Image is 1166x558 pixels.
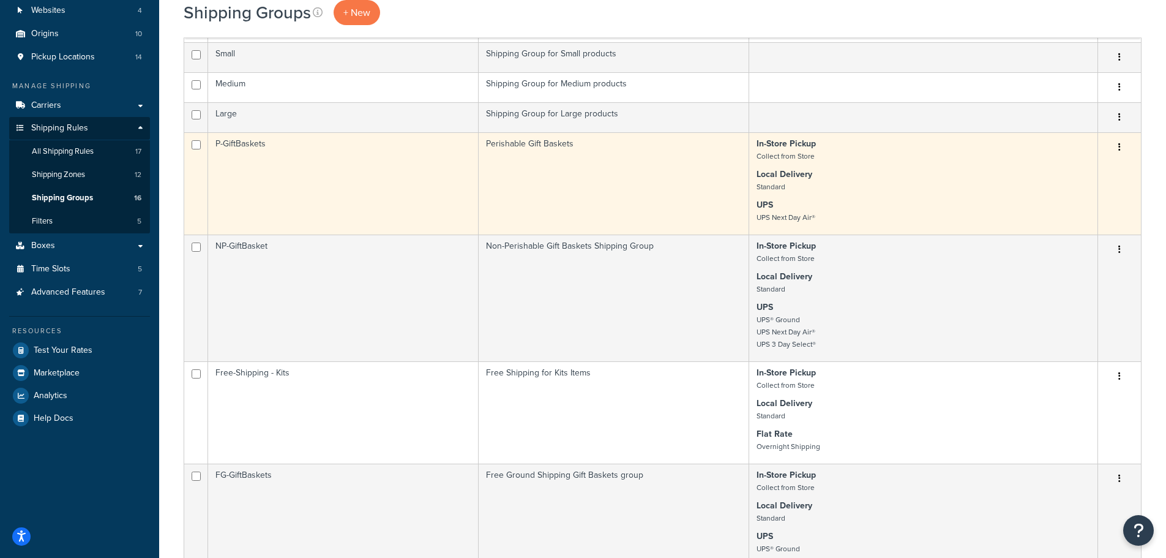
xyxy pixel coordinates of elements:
span: 5 [138,264,142,274]
span: Origins [31,29,59,39]
strong: In-Store Pickup [757,469,816,481]
a: Shipping Rules [9,117,150,140]
span: Analytics [34,391,67,401]
td: Shipping Group for Large products [479,102,749,132]
td: Shipping Group for Small products [479,42,749,72]
a: Help Docs [9,407,150,429]
span: 4 [138,6,142,16]
li: All Shipping Rules [9,140,150,163]
a: Analytics [9,385,150,407]
span: Shipping Zones [32,170,85,180]
strong: Local Delivery [757,397,812,410]
td: NP-GiftBasket [208,235,479,361]
strong: UPS [757,198,773,211]
li: Advanced Features [9,281,150,304]
li: Time Slots [9,258,150,281]
strong: In-Store Pickup [757,366,816,379]
a: Marketplace [9,362,150,384]
a: Advanced Features 7 [9,281,150,304]
td: Non-Perishable Gift Baskets Shipping Group [479,235,749,361]
span: 10 [135,29,142,39]
td: P-GiftBaskets [208,132,479,235]
strong: UPS [757,301,773,314]
strong: In-Store Pickup [757,137,816,150]
strong: Local Delivery [757,270,812,283]
span: + New [343,6,370,20]
a: Time Slots 5 [9,258,150,281]
a: Shipping Groups 16 [9,187,150,209]
span: Filters [32,216,53,227]
li: Shipping Groups [9,187,150,209]
small: Standard [757,410,785,421]
span: Boxes [31,241,55,251]
small: Standard [757,181,785,192]
li: Filters [9,210,150,233]
small: Collect from Store [757,380,815,391]
h1: Shipping Groups [184,1,311,25]
strong: Local Delivery [757,168,812,181]
span: Advanced Features [31,287,105,298]
a: Pickup Locations 14 [9,46,150,69]
td: Small [208,42,479,72]
td: Large [208,102,479,132]
a: Carriers [9,94,150,117]
div: Manage Shipping [9,81,150,91]
span: 5 [137,216,141,227]
span: 17 [135,146,141,157]
small: Collect from Store [757,253,815,264]
span: Shipping Groups [32,193,93,203]
strong: In-Store Pickup [757,239,816,252]
span: Marketplace [34,368,80,379]
strong: UPS [757,530,773,543]
td: Shipping Group for Medium products [479,72,749,102]
a: Origins 10 [9,23,150,45]
span: 12 [135,170,141,180]
span: Test Your Rates [34,345,92,356]
li: Pickup Locations [9,46,150,69]
span: Time Slots [31,264,70,274]
span: Pickup Locations [31,52,95,62]
strong: Local Delivery [757,499,812,512]
span: 14 [135,52,142,62]
li: Shipping Rules [9,117,150,233]
span: Websites [31,6,65,16]
small: Standard [757,284,785,295]
button: Open Resource Center [1123,515,1154,546]
small: UPS Next Day Air® [757,212,815,223]
td: Free Shipping for Kits Items [479,361,749,464]
td: Medium [208,72,479,102]
small: Overnight Shipping [757,441,820,452]
td: Perishable Gift Baskets [479,132,749,235]
span: Carriers [31,100,61,111]
small: Collect from Store [757,482,815,493]
small: Standard [757,513,785,524]
span: All Shipping Rules [32,146,94,157]
div: Resources [9,326,150,336]
a: Shipping Zones 12 [9,164,150,186]
span: 16 [134,193,141,203]
span: 7 [138,287,142,298]
small: Collect from Store [757,151,815,162]
a: All Shipping Rules 17 [9,140,150,163]
span: Shipping Rules [31,123,88,134]
li: Shipping Zones [9,164,150,186]
a: Test Your Rates [9,339,150,361]
small: UPS® Ground UPS Next Day Air® UPS 3 Day Select® [757,314,816,350]
td: Free-Shipping - Kits [208,361,479,464]
a: Boxes [9,235,150,257]
a: Filters 5 [9,210,150,233]
strong: Flat Rate [757,428,793,440]
li: Origins [9,23,150,45]
span: Help Docs [34,413,73,424]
